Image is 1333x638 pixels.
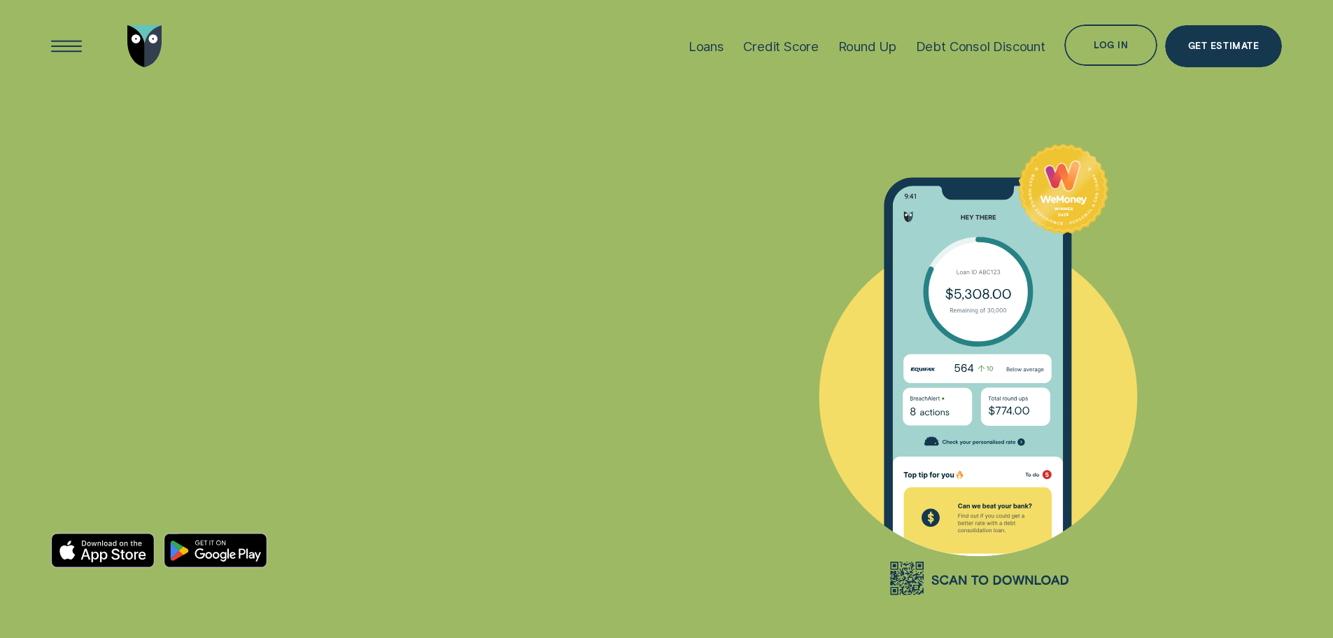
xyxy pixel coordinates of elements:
div: Loans [689,39,724,55]
div: Credit Score [743,39,819,55]
div: Debt Consol Discount [916,39,1045,55]
img: Wisr [127,25,162,67]
a: Get Estimate [1165,25,1282,67]
a: Android App on Google Play [164,533,269,569]
button: Log in [1064,25,1157,67]
button: Open Menu [45,25,87,67]
h4: TIME TO GET YOUR MONEY ORGANISED [51,207,452,401]
div: Round Up [838,39,897,55]
a: Download on the App Store [51,533,156,569]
